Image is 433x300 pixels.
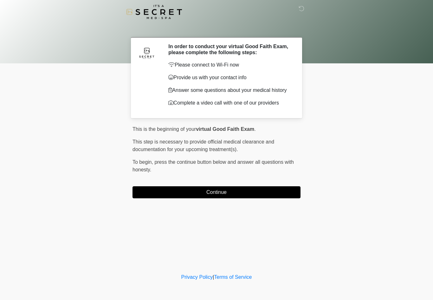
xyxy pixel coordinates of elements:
[214,274,252,280] a: Terms of Service
[137,43,156,62] img: Agent Avatar
[126,5,182,19] img: It's A Secret Med Spa Logo
[168,99,291,107] p: Complete a video call with one of our providers
[132,139,274,152] span: This step is necessary to provide official medical clearance and documentation for your upcoming ...
[132,159,294,172] span: press the continue button below and answer all questions with honesty.
[181,274,213,280] a: Privacy Policy
[132,159,154,165] span: To begin,
[168,61,291,69] p: Please connect to Wi-Fi now
[132,186,301,198] button: Continue
[254,126,255,132] span: .
[168,86,291,94] p: Answer some questions about your medical history
[168,43,291,55] h2: In order to conduct your virtual Good Faith Exam, please complete the following steps:
[132,126,196,132] span: This is the beginning of your
[196,126,254,132] strong: virtual Good Faith Exam
[128,23,305,35] h1: ‎ ‎
[213,274,214,280] a: |
[168,74,291,81] p: Provide us with your contact info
